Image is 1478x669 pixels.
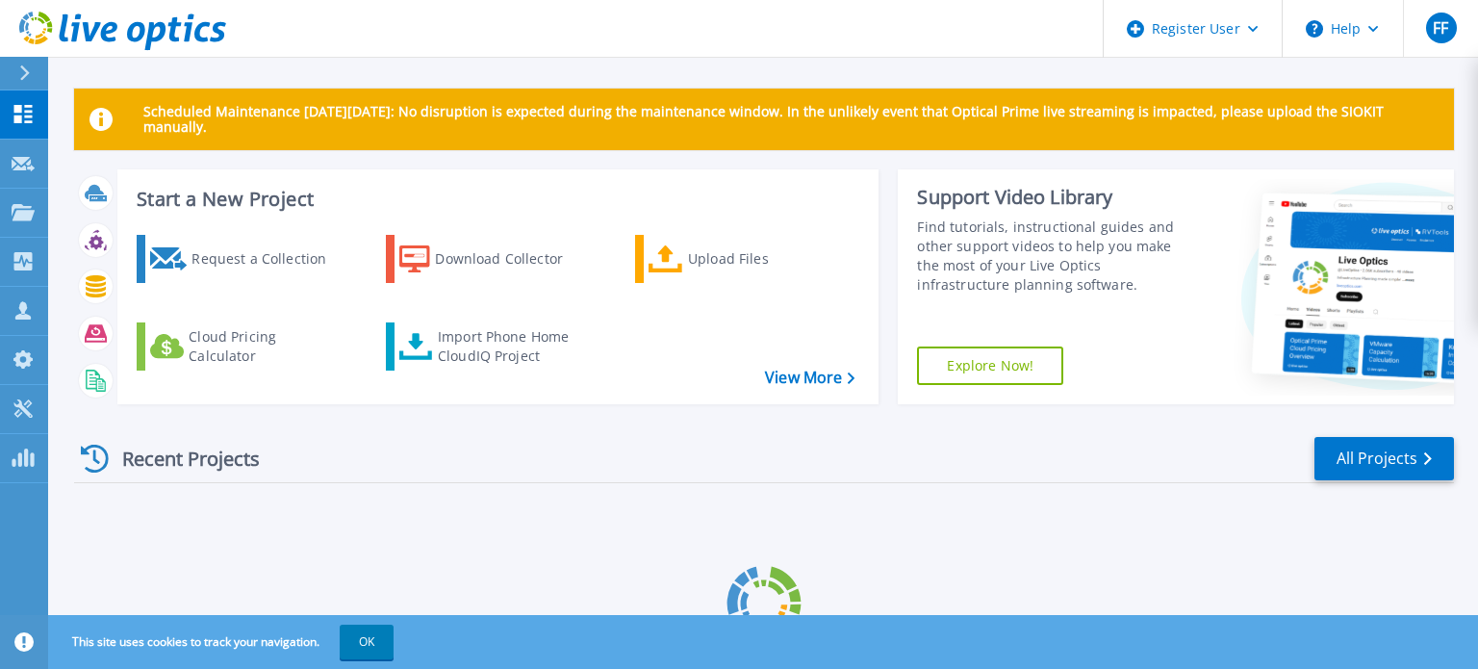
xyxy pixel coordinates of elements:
a: Request a Collection [137,235,351,283]
a: Download Collector [386,235,600,283]
button: OK [340,625,394,659]
div: Support Video Library [917,185,1196,210]
span: FF [1433,20,1448,36]
a: Cloud Pricing Calculator [137,322,351,371]
a: Explore Now! [917,347,1063,385]
p: Scheduled Maintenance [DATE][DATE]: No disruption is expected during the maintenance window. In t... [143,104,1439,135]
div: Recent Projects [74,435,286,482]
div: Find tutorials, instructional guides and other support videos to help you make the most of your L... [917,218,1196,295]
a: Upload Files [635,235,850,283]
a: All Projects [1314,437,1454,480]
a: View More [765,369,854,387]
div: Download Collector [435,240,589,278]
h3: Start a New Project [137,189,854,210]
div: Upload Files [688,240,842,278]
div: Import Phone Home CloudIQ Project [438,327,588,366]
div: Request a Collection [191,240,345,278]
div: Cloud Pricing Calculator [189,327,343,366]
span: This site uses cookies to track your navigation. [53,625,394,659]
